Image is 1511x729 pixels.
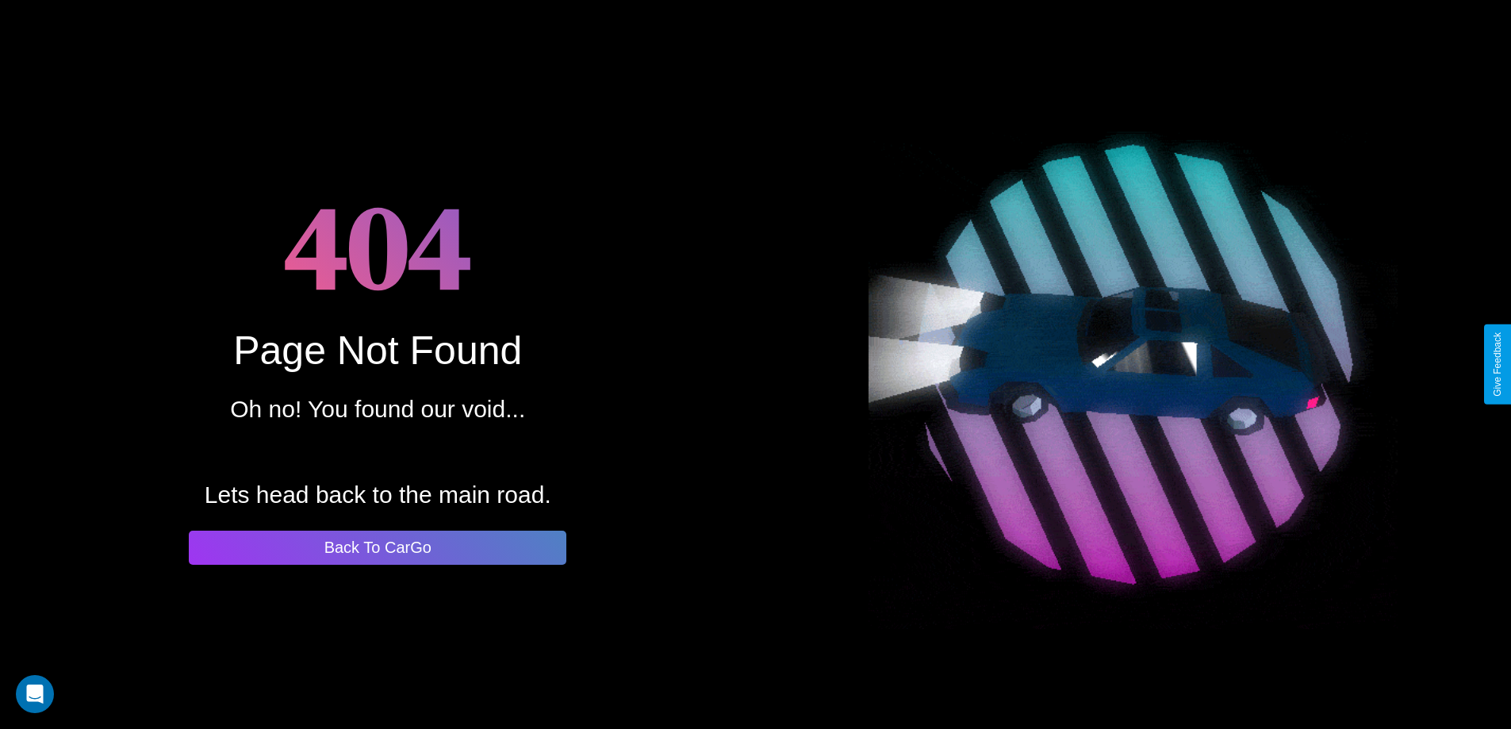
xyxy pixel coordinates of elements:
div: Open Intercom Messenger [16,675,54,713]
div: Give Feedback [1492,332,1503,397]
p: Oh no! You found our void... Lets head back to the main road. [205,388,551,516]
h1: 404 [284,165,472,328]
img: spinning car [869,100,1398,629]
button: Back To CarGo [189,531,566,565]
div: Page Not Found [233,328,522,374]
